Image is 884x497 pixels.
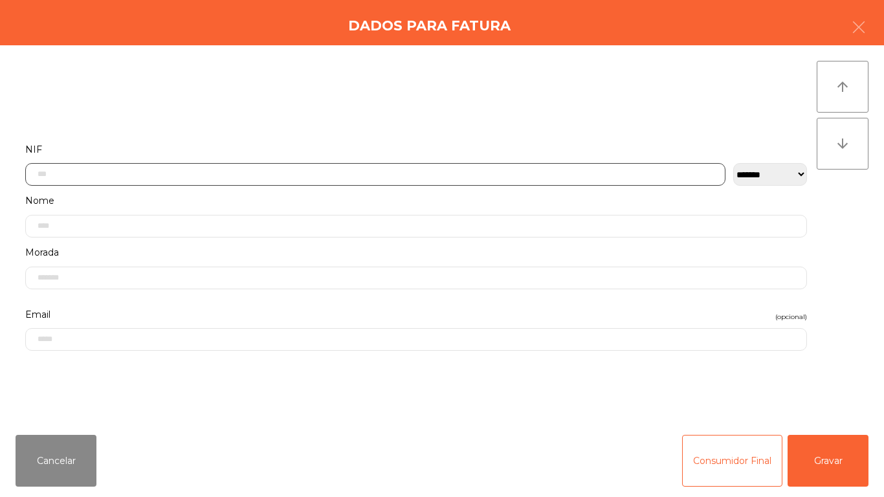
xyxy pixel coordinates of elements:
span: Morada [25,244,59,261]
i: arrow_downward [835,136,850,151]
span: NIF [25,141,42,159]
button: arrow_upward [817,61,868,113]
button: Cancelar [16,435,96,487]
span: Nome [25,192,54,210]
button: Consumidor Final [682,435,782,487]
i: arrow_upward [835,79,850,94]
button: Gravar [788,435,868,487]
span: Email [25,306,50,324]
button: arrow_downward [817,118,868,170]
span: (opcional) [775,311,807,323]
h4: Dados para Fatura [348,16,511,36]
